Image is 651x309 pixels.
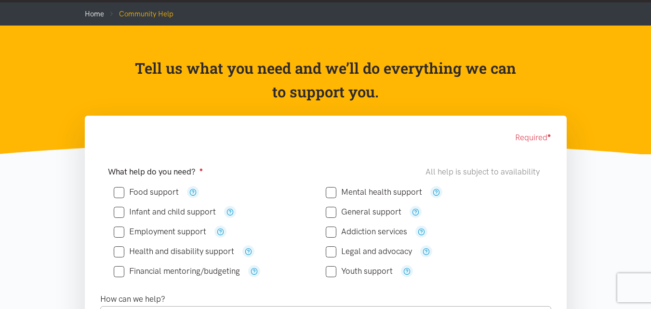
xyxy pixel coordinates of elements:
label: Youth support [326,267,393,275]
label: How can we help? [100,293,165,306]
a: Home [85,10,104,18]
label: Food support [114,188,179,196]
label: What help do you need? [108,165,203,178]
label: Mental health support [326,188,422,196]
sup: ● [199,166,203,173]
div: All help is subject to availability [425,165,544,178]
div: Required [100,131,551,144]
label: Health and disability support [114,247,234,255]
label: General support [326,208,401,216]
sup: ● [547,132,551,139]
li: Community Help [104,8,173,20]
label: Financial mentoring/budgeting [114,267,240,275]
p: Tell us what you need and we’ll do everything we can to support you. [134,56,517,104]
label: Infant and child support [114,208,216,216]
label: Employment support [114,228,206,236]
label: Legal and advocacy [326,247,412,255]
label: Addiction services [326,228,407,236]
